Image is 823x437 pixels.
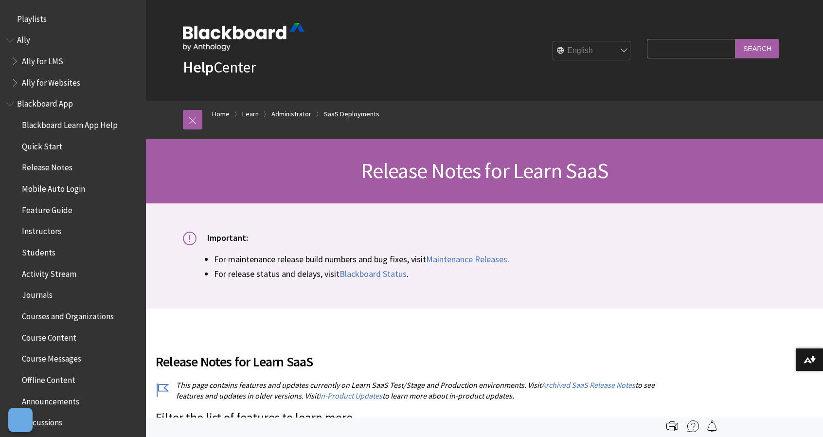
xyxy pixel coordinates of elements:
[156,380,669,401] p: This page contains features and updates currently on Learn SaaS Test/Stage and Production environ...
[22,351,81,364] span: Course Messages
[553,41,631,61] select: Site Language Selector
[22,266,76,279] span: Activity Stream
[22,393,79,406] span: Announcements
[22,244,55,257] span: Students
[22,329,76,343] span: Course Content
[156,409,669,427] p: Filter the list of features to learn more.
[22,181,85,194] span: Mobile Auto Login
[214,253,786,266] li: For maintenance release build numbers and bug fixes, visit .
[22,287,53,300] span: Journals
[207,232,248,243] span: Important:
[426,254,507,265] a: Maintenance Releases
[22,160,72,173] span: Release Notes
[22,117,118,130] span: Blackboard Learn App Help
[6,32,140,91] nav: Book outline for Anthology Ally Help
[183,23,304,51] img: Blackboard by Anthology
[183,57,214,77] strong: Help
[183,57,256,77] a: HelpCenter
[17,11,47,24] span: Playlists
[340,268,407,280] a: Blackboard Status
[735,39,779,58] input: Search
[156,340,669,372] h2: Release Notes for Learn SaaS
[361,157,608,184] span: Release Notes for Learn SaaS
[22,414,62,427] span: Discussions
[22,202,72,215] span: Feature Guide
[22,308,114,321] span: Courses and Organizations
[22,372,75,385] span: Offline Content
[687,420,699,432] img: More help
[17,32,30,45] span: Ally
[6,11,140,27] nav: Book outline for Playlists
[22,53,63,66] span: Ally for LMS
[242,108,259,120] a: Learn
[17,96,73,109] span: Blackboard App
[22,223,61,237] span: Instructors
[22,74,80,88] span: Ally for Websites
[22,138,62,151] span: Quick Start
[271,108,311,120] a: Administrator
[8,408,33,432] button: Abrir preferencias
[541,380,635,390] a: Archived SaaS Release Notes
[324,108,379,120] a: SaaS Deployments
[214,267,786,280] li: For release status and delays, visit .
[212,108,230,120] a: Home
[319,391,382,401] a: In-Product Updates
[666,420,678,432] img: Print
[706,420,718,432] img: Follow this page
